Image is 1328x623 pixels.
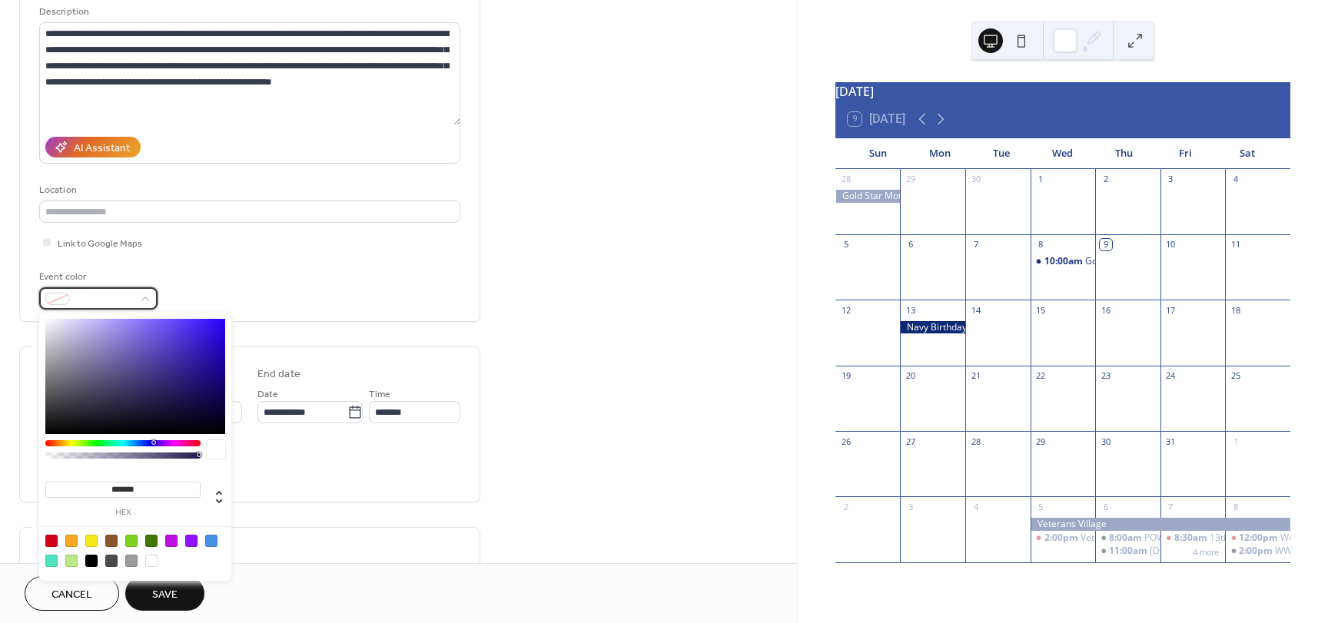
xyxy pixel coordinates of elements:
span: Cancel [51,587,92,603]
span: 2:00pm [1044,532,1081,545]
div: Sat [1217,138,1278,169]
div: 13th Annual Navy Memorial Service, Grand Pavilion at the Westgate Resort [1160,532,1226,545]
div: 7 [970,239,981,250]
div: 6 [905,239,916,250]
div: 4 [1230,174,1241,185]
div: #F5A623 [65,535,78,547]
div: 15 [1035,304,1047,316]
div: 18 [1230,304,1241,316]
div: Wed [1032,138,1094,169]
div: 6 [1100,501,1111,512]
div: 9 [1100,239,1111,250]
div: 20 [905,370,916,382]
div: 24 [1165,370,1177,382]
label: hex [45,509,201,517]
div: Tue [971,138,1032,169]
button: 4 more [1187,545,1225,558]
button: Save [125,576,204,611]
div: 11 [1230,239,1241,250]
div: #9013FE [185,535,198,547]
div: 23 [1100,370,1111,382]
div: 3 [1165,174,1177,185]
div: 13 [905,304,916,316]
div: 3 [905,501,916,512]
div: 19 [840,370,852,382]
button: Cancel [25,576,119,611]
div: Mon [909,138,971,169]
div: #9B9B9B [125,555,138,567]
div: 17 [1165,304,1177,316]
div: AI Assistant [74,141,130,157]
div: 21 [970,370,981,382]
div: End date [257,366,300,383]
div: 5 [1035,501,1047,512]
span: Link to Google Maps [58,236,142,252]
div: 2 [840,501,852,512]
div: 26 [840,436,852,447]
div: Veterans Celebration Show [1031,532,1096,545]
div: 12 [840,304,852,316]
div: Veterans Village [1031,518,1290,531]
span: 8:30am [1174,532,1210,545]
div: 31 [1165,436,1177,447]
span: Time [369,386,390,403]
div: 5 [840,239,852,250]
div: 7 [1165,501,1177,512]
div: 27 [905,436,916,447]
div: Veterans Celebration Show [1081,532,1197,545]
div: #FFFFFF [145,555,158,567]
div: Location [39,182,457,198]
div: 28 [970,436,981,447]
div: 4 [970,501,981,512]
div: #D0021B [45,535,58,547]
div: Thu [1094,138,1155,169]
span: 12:00pm [1239,532,1280,545]
div: Description [39,4,457,20]
div: 8 [1230,501,1241,512]
div: #417505 [145,535,158,547]
div: Gold Star Families Marker Dedication [1031,255,1096,268]
div: #000000 [85,555,98,567]
div: 22 [1035,370,1047,382]
span: 2:00pm [1239,545,1275,558]
button: AI Assistant [45,137,141,157]
div: #F8E71C [85,535,98,547]
div: #7ED321 [125,535,138,547]
div: #BD10E0 [165,535,178,547]
span: 8:00am [1109,532,1144,545]
div: Women Veterans Rose Petal Ceremony, Westgate Branson Woods Resort - Grand Pavilion [1225,532,1290,545]
div: 28 [840,174,852,185]
div: 1 [1230,436,1241,447]
div: 30 [1100,436,1111,447]
div: [DATE] [835,82,1290,101]
div: #B8E986 [65,555,78,567]
div: POW/MIA Service of Remembrance, College of the Ozarks, Memorial Grove [1095,532,1160,545]
div: WWII and Korean War Veterans Reunion, Americlnn by Wyndham Branson [1225,545,1290,558]
div: #4A4A4A [105,555,118,567]
div: Navy Birthday [900,321,965,334]
span: Save [152,587,178,603]
span: 10:00am [1044,255,1085,268]
div: 29 [1035,436,1047,447]
div: 10 [1165,239,1177,250]
div: Vietnam Veterans Reunion, Americlnn by Wyndham Branson [1095,545,1160,558]
div: 30 [970,174,981,185]
div: Event color [39,269,154,285]
div: #50E3C2 [45,555,58,567]
div: Gold Star Mothers and Family Day [835,190,901,203]
div: Sun [848,138,909,169]
span: 11:00am [1109,545,1150,558]
div: 29 [905,174,916,185]
div: 8 [1035,239,1047,250]
div: Fri [1155,138,1217,169]
div: Gold Star Families Marker Dedication [1085,255,1245,268]
div: 1 [1035,174,1047,185]
div: 14 [970,304,981,316]
span: Date [257,386,278,403]
div: #4A90E2 [205,535,217,547]
div: 16 [1100,304,1111,316]
div: 2 [1100,174,1111,185]
div: #8B572A [105,535,118,547]
div: 25 [1230,370,1241,382]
